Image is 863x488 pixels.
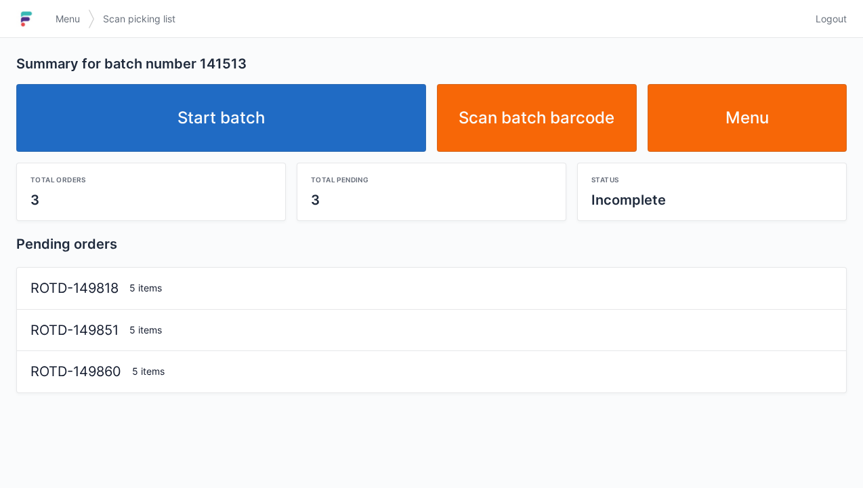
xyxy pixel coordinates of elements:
div: 3 [30,190,272,209]
div: 5 items [127,365,838,378]
img: svg> [88,3,95,35]
div: ROTD-149818 [25,279,124,298]
a: Logout [807,7,847,31]
a: Menu [47,7,88,31]
div: Incomplete [591,190,833,209]
div: 5 items [124,281,838,295]
div: ROTD-149860 [25,362,127,382]
div: ROTD-149851 [25,321,124,340]
span: Logout [816,12,847,26]
a: Menu [648,84,847,152]
div: Total pending [311,174,552,185]
span: Menu [56,12,80,26]
div: 3 [311,190,552,209]
img: logo-small.jpg [16,8,37,30]
div: Total orders [30,174,272,185]
a: Start batch [16,84,426,152]
a: Scan picking list [95,7,184,31]
h2: Pending orders [16,235,847,253]
h2: Summary for batch number 141513 [16,54,847,73]
div: 5 items [124,323,838,337]
a: Scan batch barcode [437,84,637,152]
div: Status [591,174,833,185]
span: Scan picking list [103,12,175,26]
